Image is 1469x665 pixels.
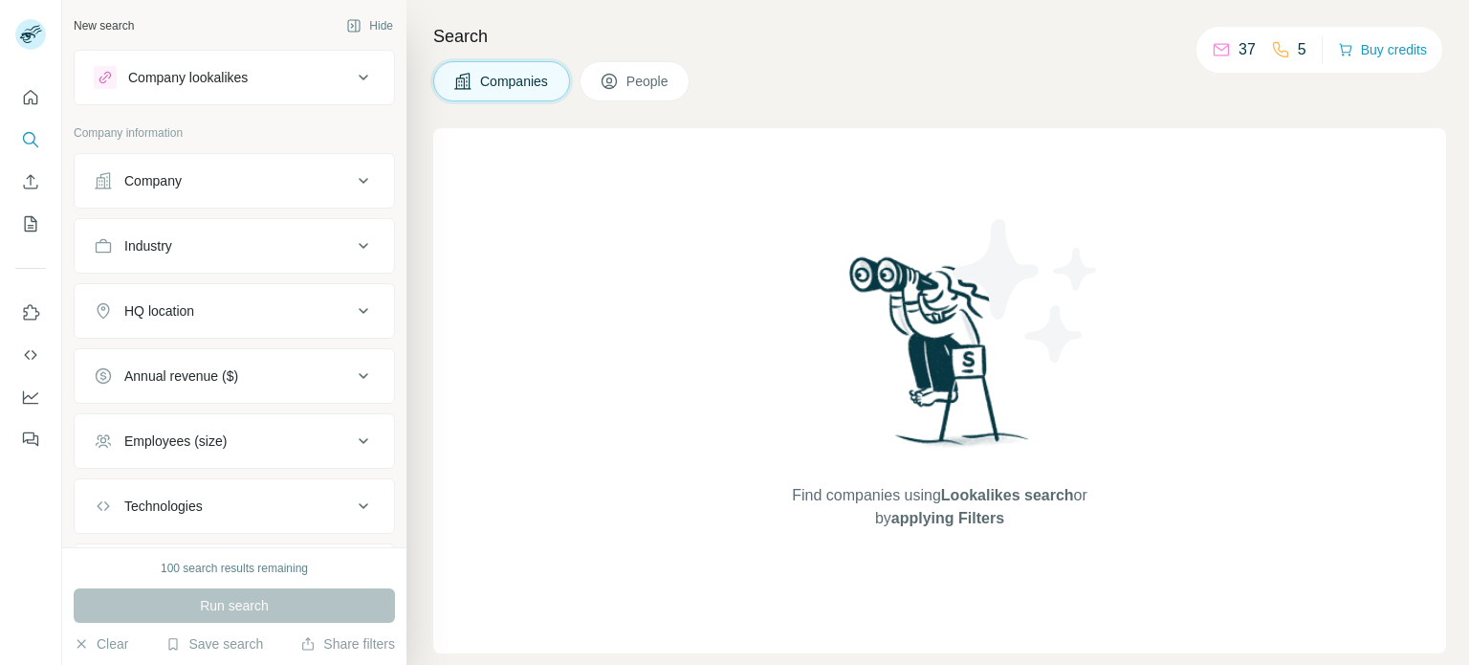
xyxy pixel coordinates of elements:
[75,223,394,269] button: Industry
[74,17,134,34] div: New search
[1239,38,1256,61] p: 37
[891,510,1004,526] span: applying Filters
[786,484,1092,530] span: Find companies using or by
[15,165,46,199] button: Enrich CSV
[1338,36,1427,63] button: Buy credits
[333,11,406,40] button: Hide
[75,353,394,399] button: Annual revenue ($)
[15,380,46,414] button: Dashboard
[124,432,227,451] div: Employees (size)
[940,205,1112,377] img: Surfe Illustration - Stars
[300,634,395,654] button: Share filters
[941,487,1074,503] span: Lookalikes search
[433,23,1446,50] h4: Search
[124,171,182,190] div: Company
[15,296,46,330] button: Use Surfe on LinkedIn
[1298,38,1306,61] p: 5
[480,72,550,91] span: Companies
[74,634,128,654] button: Clear
[626,72,670,91] span: People
[15,207,46,241] button: My lists
[841,252,1040,465] img: Surfe Illustration - Woman searching with binoculars
[15,338,46,372] button: Use Surfe API
[15,422,46,456] button: Feedback
[165,634,263,654] button: Save search
[74,124,395,142] p: Company information
[161,560,308,577] div: 100 search results remaining
[75,483,394,529] button: Technologies
[124,497,203,516] div: Technologies
[75,55,394,100] button: Company lookalikes
[124,301,194,321] div: HQ location
[128,68,248,87] div: Company lookalikes
[124,236,172,255] div: Industry
[15,80,46,115] button: Quick start
[75,158,394,204] button: Company
[124,366,238,386] div: Annual revenue ($)
[15,122,46,157] button: Search
[75,418,394,464] button: Employees (size)
[75,288,394,334] button: HQ location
